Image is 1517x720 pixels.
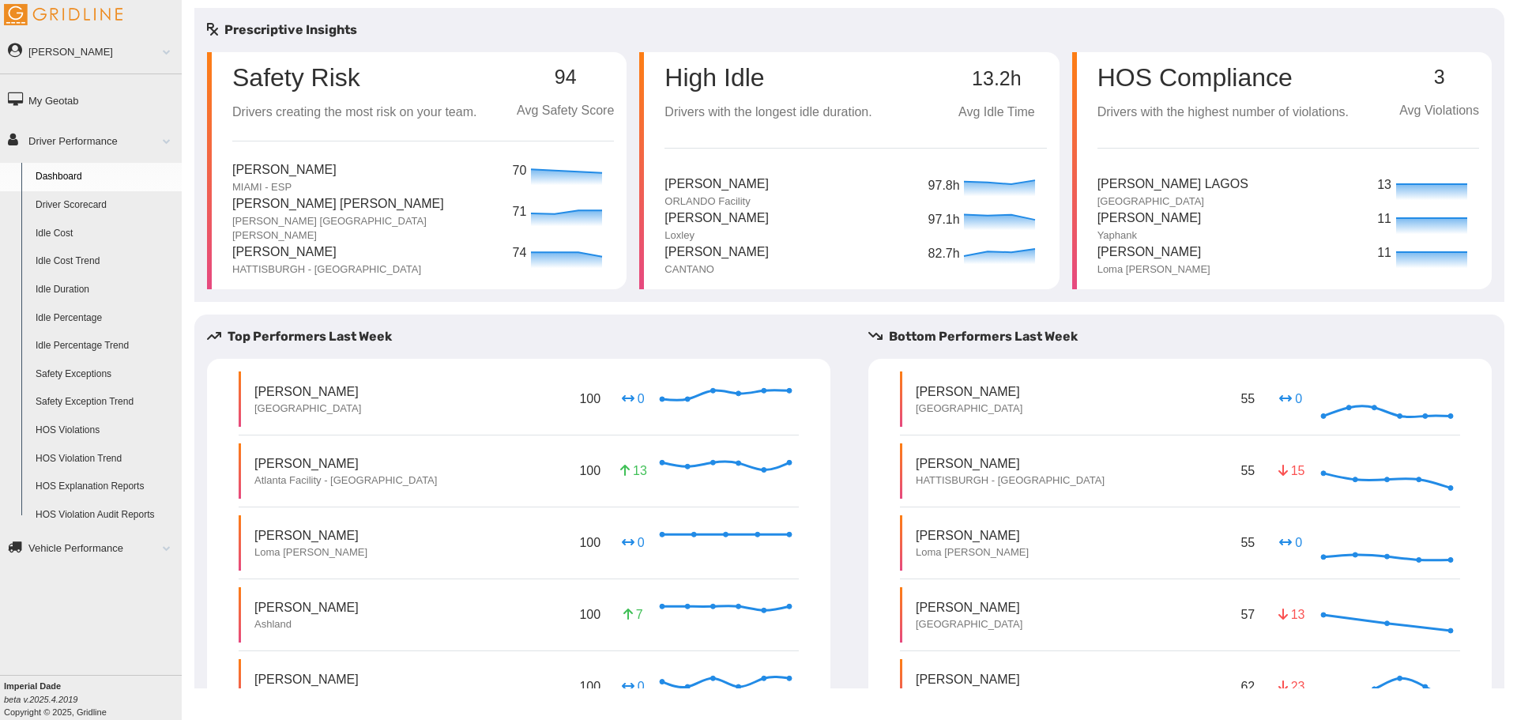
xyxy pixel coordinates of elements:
[254,454,437,473] p: [PERSON_NAME]
[620,390,646,408] p: 0
[916,383,1022,401] p: [PERSON_NAME]
[513,243,528,263] p: 74
[1097,262,1210,277] p: Loma [PERSON_NAME]
[28,360,182,389] a: Safety Exceptions
[664,194,769,209] p: ORLANDO Facility
[28,332,182,360] a: Idle Percentage Trend
[232,160,337,180] p: [PERSON_NAME]
[517,101,614,121] p: Avg Safety Score
[1237,674,1258,699] p: 62
[1237,530,1258,555] p: 55
[254,617,359,631] p: Ashland
[28,276,182,304] a: Idle Duration
[664,103,871,123] p: Drivers with the longest idle duration.
[254,670,359,688] p: [PERSON_NAME]
[4,695,77,704] i: beta v.2025.4.2019
[1399,101,1479,121] p: Avg Violations
[1097,65,1349,90] p: HOS Compliance
[4,681,61,691] b: Imperial Dade
[576,530,604,555] p: 100
[916,617,1022,631] p: [GEOGRAPHIC_DATA]
[28,247,182,276] a: Idle Cost Trend
[254,526,367,545] p: [PERSON_NAME]
[1278,677,1304,695] p: 23
[664,228,769,243] p: Loxley
[4,680,182,718] div: Copyright © 2025, Gridline
[576,458,604,483] p: 100
[207,327,843,346] h5: Top Performers Last Week
[916,526,1029,545] p: [PERSON_NAME]
[28,473,182,501] a: HOS Explanation Reports
[1278,533,1304,552] p: 0
[1237,602,1258,627] p: 57
[1377,209,1392,229] p: 11
[576,386,604,411] p: 100
[1237,386,1258,411] p: 55
[620,677,646,695] p: 0
[232,243,421,262] p: [PERSON_NAME]
[232,103,476,123] p: Drivers creating the most risk on your team.
[207,21,357,40] h5: Prescriptive Insights
[916,473,1105,488] p: HATTISBURGH - [GEOGRAPHIC_DATA]
[916,454,1105,473] p: [PERSON_NAME]
[1399,66,1479,89] p: 3
[620,533,646,552] p: 0
[664,243,769,262] p: [PERSON_NAME]
[916,545,1029,560] p: Loma [PERSON_NAME]
[664,65,871,90] p: High Idle
[1097,243,1210,262] p: [PERSON_NAME]
[254,383,361,401] p: [PERSON_NAME]
[232,194,500,214] p: [PERSON_NAME] [PERSON_NAME]
[1278,390,1304,408] p: 0
[232,65,476,90] p: Safety Risk
[664,209,769,228] p: [PERSON_NAME]
[28,220,182,248] a: Idle Cost
[1377,175,1392,195] p: 13
[28,191,182,220] a: Driver Scorecard
[1097,209,1202,228] p: [PERSON_NAME]
[4,4,122,25] img: Gridline
[947,68,1047,90] p: 13.2h
[576,602,604,627] p: 100
[916,401,1022,416] p: [GEOGRAPHIC_DATA]
[28,501,182,530] a: HOS Violation Audit Reports
[254,401,361,416] p: [GEOGRAPHIC_DATA]
[28,388,182,417] a: Safety Exception Trend
[1097,103,1349,123] p: Drivers with the highest number of violations.
[517,66,614,89] p: 94
[28,304,182,333] a: Idle Percentage
[1097,194,1248,209] p: [GEOGRAPHIC_DATA]
[664,175,769,194] p: [PERSON_NAME]
[232,214,500,243] p: [PERSON_NAME] [GEOGRAPHIC_DATA][PERSON_NAME]
[1237,458,1258,483] p: 55
[232,180,337,194] p: MIAMI - ESP
[916,598,1022,616] p: [PERSON_NAME]
[620,605,646,624] p: 7
[1097,228,1202,243] p: Yaphank
[232,262,421,277] p: HATTISBURGH - [GEOGRAPHIC_DATA]
[1278,605,1304,624] p: 13
[928,210,960,242] p: 97.1h
[28,445,182,473] a: HOS Violation Trend
[620,462,646,480] p: 13
[916,670,1022,688] p: [PERSON_NAME]
[868,327,1504,346] h5: Bottom Performers Last Week
[1377,243,1392,263] p: 11
[928,176,960,208] p: 97.8h
[928,244,960,276] p: 82.7h
[28,163,182,191] a: Dashboard
[513,202,528,222] p: 71
[254,598,359,616] p: [PERSON_NAME]
[28,417,182,445] a: HOS Violations
[664,262,769,277] p: CANTANO
[254,473,437,488] p: Atlanta Facility - [GEOGRAPHIC_DATA]
[576,674,604,699] p: 100
[513,161,528,181] p: 70
[1097,175,1248,194] p: [PERSON_NAME] Lagos
[254,545,367,560] p: Loma [PERSON_NAME]
[947,103,1047,123] p: Avg Idle Time
[1278,462,1304,480] p: 15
